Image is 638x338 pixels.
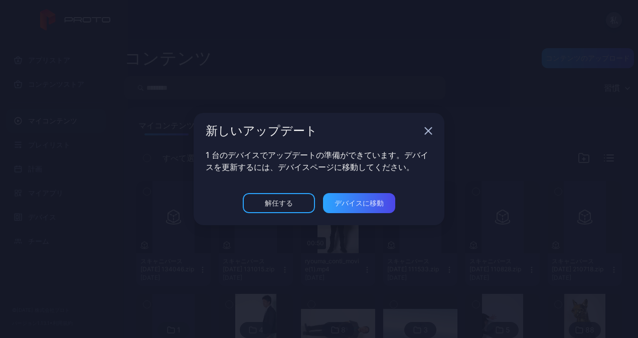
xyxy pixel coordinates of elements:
button: デバイスに移動 [323,193,395,213]
div: 新しいアップデート [206,125,420,137]
button: 解任する [243,193,315,213]
p: 1 台のデバイスでアップデートの準備ができています。デバイスを更新するには、デバイスページに移動してください。 [206,149,432,173]
div: 解任する [265,199,293,207]
div: デバイスに移動 [335,199,384,207]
